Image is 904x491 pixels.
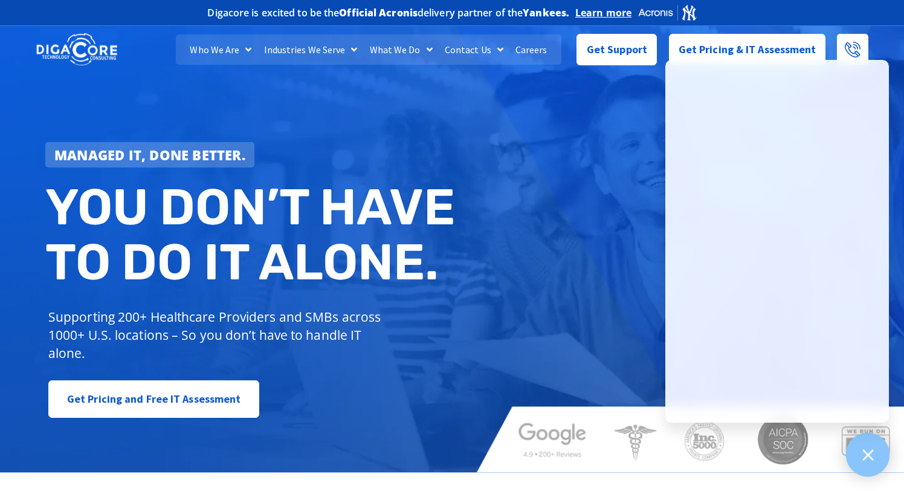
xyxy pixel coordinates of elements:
p: Supporting 200+ Healthcare Providers and SMBs across 1000+ U.S. locations – So you don’t have to ... [48,308,386,362]
a: Careers [509,34,554,65]
h2: You don’t have to do IT alone. [45,180,461,290]
b: Official Acronis [339,6,418,19]
img: DigaCore Technology Consulting [36,32,117,67]
span: Get Support [587,37,647,62]
h2: Digacore is excited to be the delivery partner of the [207,8,569,18]
img: Acronis [638,4,697,21]
a: Get Support [576,34,657,65]
a: Get Pricing and Free IT Assessment [48,380,259,418]
strong: Managed IT, done better. [54,146,245,164]
a: Who We Are [184,34,257,65]
span: Get Pricing and Free IT Assessment [67,387,241,411]
a: Get Pricing & IT Assessment [669,34,826,65]
nav: Menu [176,34,562,65]
b: Yankees. [523,6,569,19]
a: Industries We Serve [258,34,364,65]
span: Get Pricing & IT Assessment [679,37,816,62]
a: What We Do [364,34,439,65]
a: Contact Us [439,34,509,65]
a: Managed IT, done better. [45,142,254,167]
a: Learn more [575,7,631,19]
iframe: Chatgenie Messenger [665,60,889,423]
